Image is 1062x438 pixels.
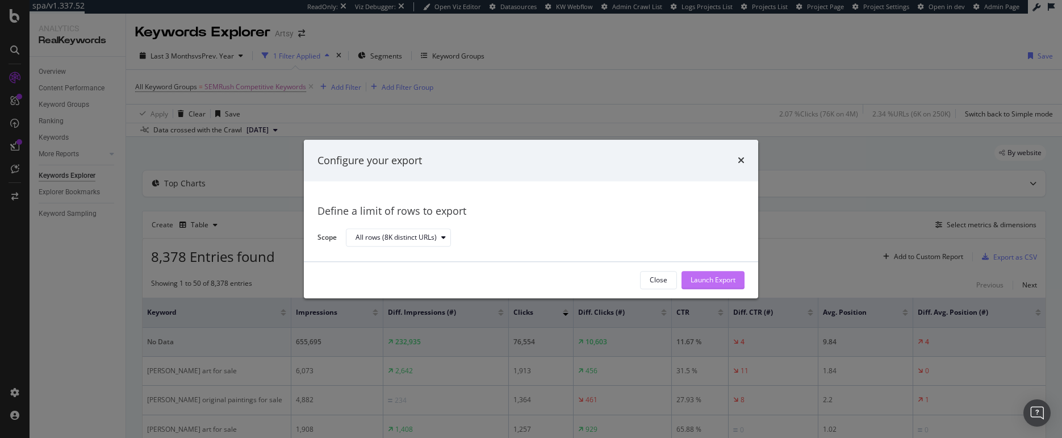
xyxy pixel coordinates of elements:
[1023,399,1051,427] div: Open Intercom Messenger
[317,232,337,245] label: Scope
[356,235,437,241] div: All rows (8K distinct URLs)
[681,271,745,289] button: Launch Export
[640,271,677,289] button: Close
[304,140,758,298] div: modal
[346,229,451,247] button: All rows (8K distinct URLs)
[691,276,735,285] div: Launch Export
[317,153,422,168] div: Configure your export
[650,276,667,285] div: Close
[317,205,745,219] div: Define a limit of rows to export
[738,153,745,168] div: times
